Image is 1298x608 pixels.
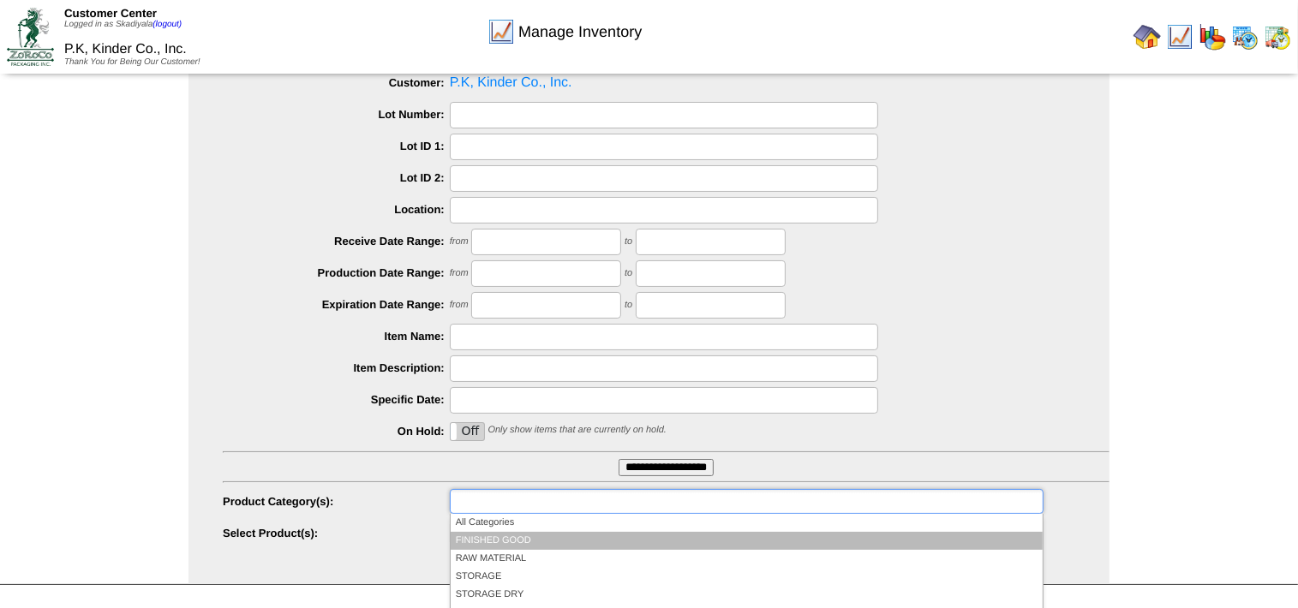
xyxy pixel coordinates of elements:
[625,269,632,279] span: to
[223,203,450,216] label: Location:
[450,269,469,279] span: from
[64,20,182,29] span: Logged in as Skadiyala
[64,42,187,57] span: P.K, Kinder Co., Inc.
[223,495,450,508] label: Product Category(s):
[451,532,1043,550] li: FINISHED GOOD
[223,235,450,247] label: Receive Date Range:
[223,76,450,89] label: Customer:
[1199,23,1226,51] img: graph.gif
[223,140,450,152] label: Lot ID 1:
[1134,23,1161,51] img: home.gif
[487,18,515,45] img: line_graph.gif
[223,425,450,438] label: On Hold:
[451,568,1043,586] li: STORAGE
[64,7,157,20] span: Customer Center
[223,393,450,406] label: Specific Date:
[223,330,450,343] label: Item Name:
[487,426,666,436] span: Only show items that are currently on hold.
[223,361,450,374] label: Item Description:
[451,514,1043,532] li: All Categories
[223,298,450,311] label: Expiration Date Range:
[223,171,450,184] label: Lot ID 2:
[451,423,484,440] label: Off
[64,57,200,67] span: Thank You for Being Our Customer!
[450,237,469,247] span: from
[223,527,450,539] label: Select Product(s):
[1231,23,1259,51] img: calendarprod.gif
[1264,23,1291,51] img: calendarinout.gif
[223,70,1110,96] span: P.K, Kinder Co., Inc.
[625,301,632,311] span: to
[153,20,182,29] a: (logout)
[451,586,1043,604] li: STORAGE DRY
[7,8,54,65] img: ZoRoCo_Logo(Green%26Foil)%20jpg.webp
[451,550,1043,568] li: RAW MATERIAL
[1166,23,1193,51] img: line_graph.gif
[518,23,642,41] span: Manage Inventory
[625,237,632,247] span: to
[223,266,450,279] label: Production Date Range:
[450,301,469,311] span: from
[450,422,485,441] div: OnOff
[223,108,450,121] label: Lot Number:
